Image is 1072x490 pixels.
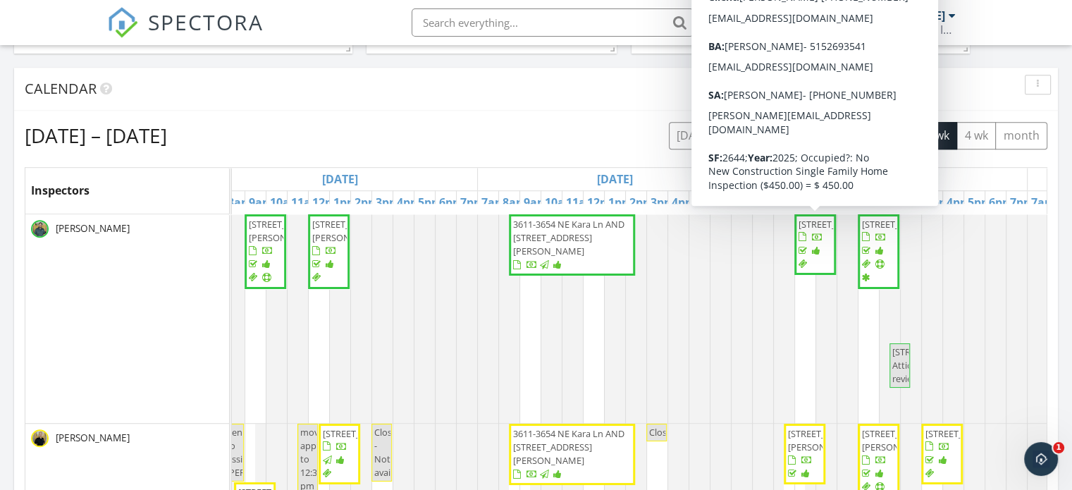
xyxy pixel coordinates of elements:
[288,191,326,214] a: 11am
[788,427,867,453] span: [STREET_ADDRESS][PERSON_NAME]
[31,220,49,238] img: chrisnew_spectora.jpg
[436,191,467,214] a: 6pm
[868,122,911,149] button: week
[689,191,721,214] a: 5pm
[910,122,958,149] button: cal wk
[513,218,624,257] span: 3611-3654 NE Kara Ln AND [STREET_ADDRESS][PERSON_NAME]
[1006,191,1038,214] a: 7pm
[669,122,720,149] button: [DATE]
[562,191,600,214] a: 11am
[593,168,636,190] a: Go to September 25, 2025
[393,191,425,214] a: 4pm
[732,191,763,214] a: 7pm
[53,431,133,445] span: [PERSON_NAME]
[31,183,90,198] span: Inspectors
[815,23,956,37] div: Wiemann Home Inspection
[312,218,391,244] span: [STREET_ADDRESS][PERSON_NAME]
[513,427,624,467] span: 3611-3654 NE Kara Ln AND [STREET_ADDRESS][PERSON_NAME]
[107,19,264,49] a: SPECTORA
[922,191,954,214] a: 3pm
[53,221,133,235] span: [PERSON_NAME]
[925,427,1004,440] span: [STREET_ADDRESS]
[868,168,911,190] a: Go to September 26, 2025
[862,218,941,231] span: [STREET_ADDRESS]
[649,426,677,439] span: Closed
[414,191,446,214] a: 5pm
[799,218,877,231] span: [STREET_ADDRESS]
[25,79,97,98] span: Calendar
[761,121,794,150] button: Next
[1028,191,1059,214] a: 7am
[148,7,264,37] span: SPECTORA
[107,7,138,38] img: The Best Home Inspection Software - Spectora
[31,429,49,447] img: timnew_spectora.jpg
[985,191,1017,214] a: 6pm
[837,191,875,214] a: 11am
[729,121,762,150] button: Previous
[880,191,911,214] a: 1pm
[520,191,552,214] a: 9am
[323,427,402,440] span: [STREET_ADDRESS]
[647,191,679,214] a: 3pm
[372,191,404,214] a: 3pm
[541,191,579,214] a: 10am
[584,191,622,214] a: 12pm
[816,191,854,214] a: 10am
[1053,442,1064,453] span: 1
[862,427,941,453] span: [STREET_ADDRESS][PERSON_NAME]
[964,191,996,214] a: 5pm
[457,191,488,214] a: 7pm
[605,191,636,214] a: 1pm
[753,191,784,214] a: 7am
[330,191,362,214] a: 1pm
[668,191,700,214] a: 4pm
[351,191,383,214] a: 2pm
[892,345,973,385] span: [STREET_ADDRESS]: Attic/Roof review
[901,191,932,214] a: 2pm
[943,191,975,214] a: 4pm
[249,218,328,244] span: [STREET_ADDRESS][PERSON_NAME]
[854,8,945,23] div: [PERSON_NAME]
[710,191,742,214] a: 6pm
[774,191,806,214] a: 8am
[795,191,827,214] a: 9am
[478,191,510,214] a: 7am
[224,191,256,214] a: 8am
[499,191,531,214] a: 8am
[626,191,658,214] a: 2pm
[412,8,694,37] input: Search everything...
[25,121,167,149] h2: [DATE] – [DATE]
[858,191,897,214] a: 12pm
[956,122,996,149] button: 4 wk
[245,191,277,214] a: 9am
[266,191,304,214] a: 10am
[995,122,1047,149] button: month
[309,191,347,214] a: 12pm
[374,426,410,479] span: Closed - Not available
[802,122,834,149] button: list
[319,168,362,190] a: Go to September 24, 2025
[1024,442,1058,476] iframe: Intercom live chat
[833,122,868,149] button: day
